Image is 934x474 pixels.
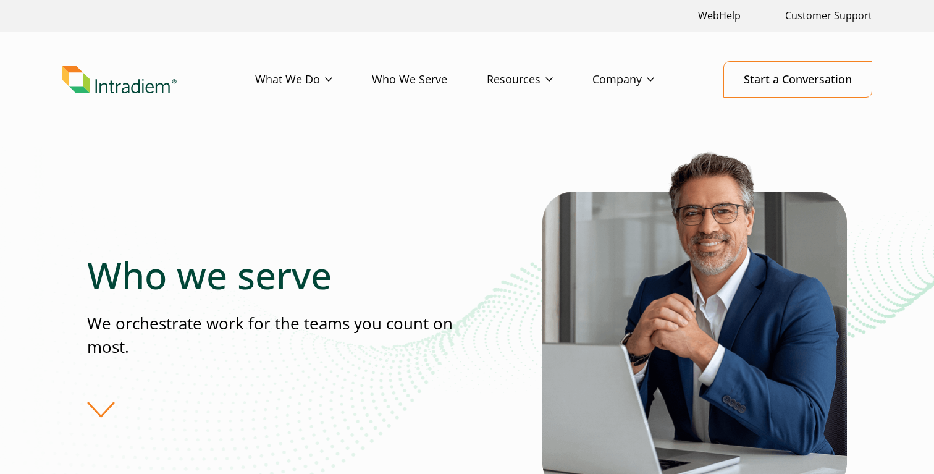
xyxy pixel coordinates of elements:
[592,62,694,98] a: Company
[87,312,466,358] p: We orchestrate work for the teams you count on most.
[780,2,877,29] a: Customer Support
[723,61,872,98] a: Start a Conversation
[62,66,177,94] img: Intradiem
[62,66,255,94] a: Link to homepage of Intradiem
[693,2,746,29] a: Link opens in a new window
[372,62,487,98] a: Who We Serve
[487,62,592,98] a: Resources
[255,62,372,98] a: What We Do
[87,253,466,297] h1: Who we serve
